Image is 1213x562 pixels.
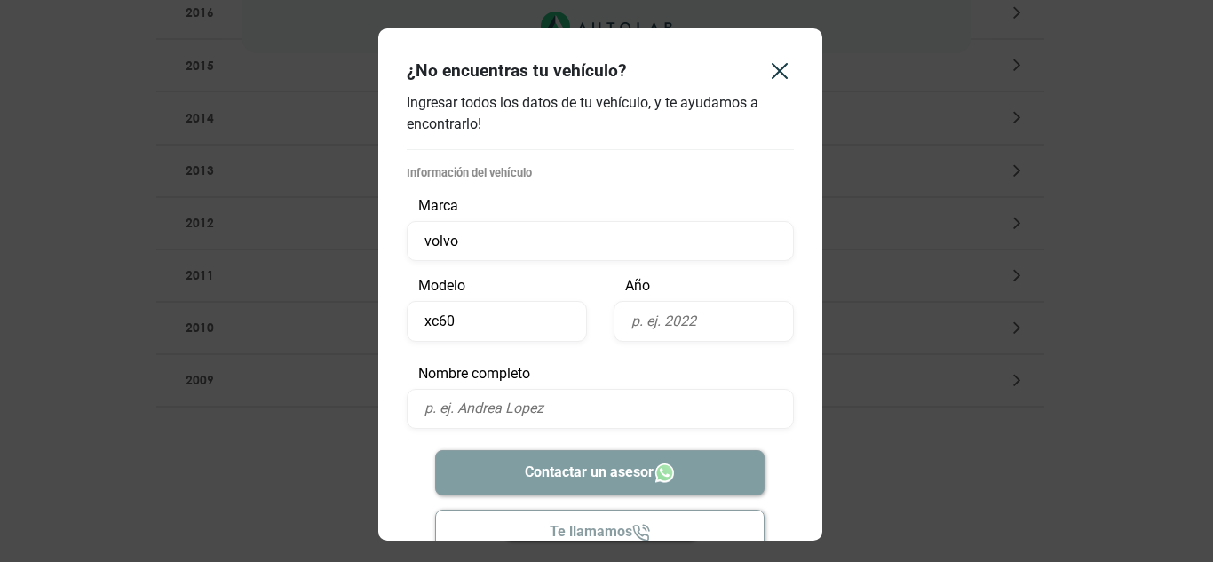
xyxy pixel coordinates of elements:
[407,221,794,261] input: ¿Que vehículo tienes?
[407,389,794,429] input: p. ej. Andrea Lopez
[407,164,794,181] p: Información del vehículo
[614,301,794,341] input: p. ej. 2022
[407,301,587,341] input: p. ej. aveo
[407,275,587,297] p: Modelo
[407,195,794,217] p: Marca
[654,462,676,484] img: Whatsapp icon
[435,510,765,554] button: Te llamamos
[614,275,794,297] p: Año
[407,363,794,384] p: Nombre completo
[435,450,765,495] button: Contactar un asesor
[407,92,794,135] p: Ingresar todos los datos de tu vehículo, y te ayudamos a encontrarlo!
